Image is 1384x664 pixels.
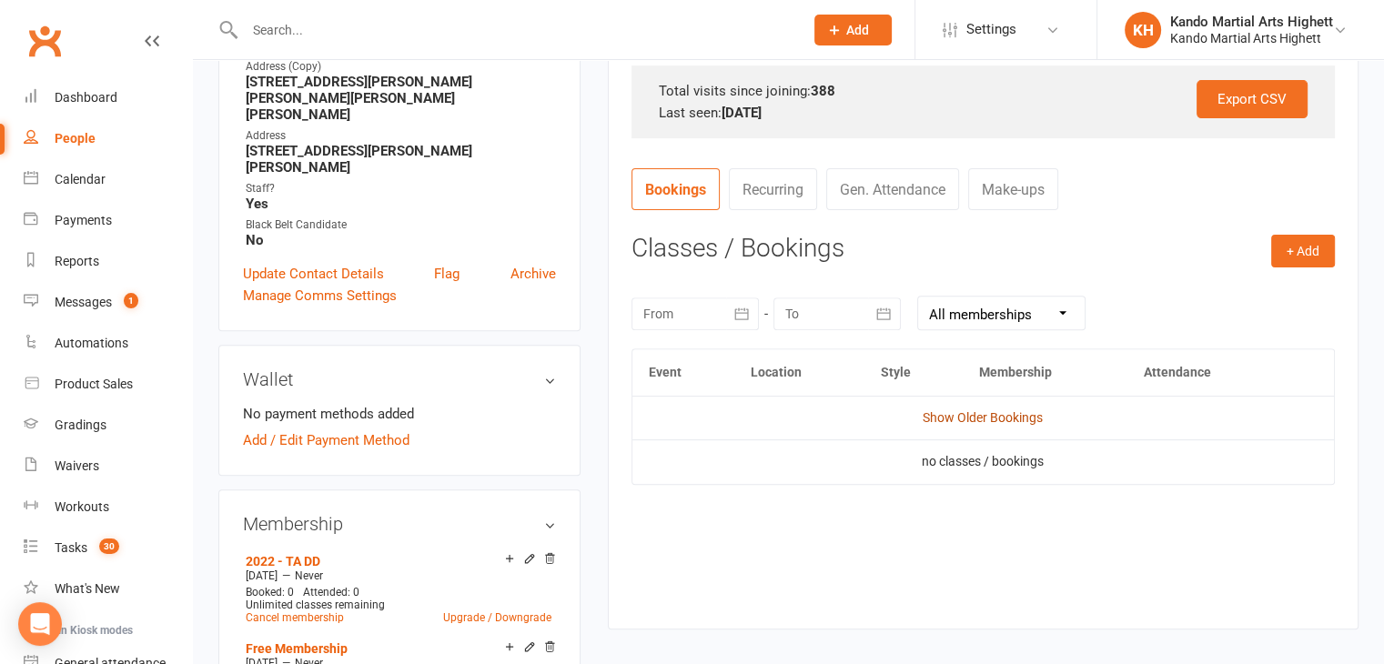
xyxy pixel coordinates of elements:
[55,418,106,432] div: Gradings
[1170,30,1333,46] div: Kando Martial Arts Highett
[24,405,192,446] a: Gradings
[1126,349,1282,396] th: Attendance
[303,586,359,599] span: Attended: 0
[24,241,192,282] a: Reports
[55,295,112,309] div: Messages
[55,131,96,146] div: People
[434,263,460,285] a: Flag
[24,446,192,487] a: Waivers
[1197,80,1308,118] a: Export CSV
[55,254,99,268] div: Reports
[246,143,556,176] strong: [STREET_ADDRESS][PERSON_NAME][PERSON_NAME]
[55,458,99,473] div: Waivers
[99,538,119,554] span: 30
[631,168,720,210] a: Bookings
[246,74,556,123] strong: [STREET_ADDRESS][PERSON_NAME][PERSON_NAME][PERSON_NAME][PERSON_NAME]
[632,349,734,396] th: Event
[22,18,67,64] a: Clubworx
[243,429,409,451] a: Add / Edit Payment Method
[246,232,556,248] strong: No
[246,180,556,197] div: Staff?
[631,235,1335,263] h3: Classes / Bookings
[55,172,106,186] div: Calendar
[923,410,1043,425] a: Show Older Bookings
[722,105,762,121] strong: [DATE]
[243,403,556,425] li: No payment methods added
[246,196,556,212] strong: Yes
[124,293,138,308] span: 1
[243,369,556,389] h3: Wallet
[24,200,192,241] a: Payments
[246,611,344,624] a: Cancel membership
[243,285,397,307] a: Manage Comms Settings
[1170,14,1333,30] div: Kando Martial Arts Highett
[246,586,294,599] span: Booked: 0
[239,17,791,43] input: Search...
[246,599,385,611] span: Unlimited classes remaining
[243,263,384,285] a: Update Contact Details
[246,216,556,234] div: Black Belt Candidate
[246,554,320,568] a: 2022 - TA DD
[24,323,192,364] a: Automations
[1125,12,1161,48] div: KH
[243,514,556,534] h3: Membership
[846,23,869,37] span: Add
[295,569,323,582] span: Never
[968,168,1058,210] a: Make-ups
[510,263,556,285] a: Archive
[24,282,192,323] a: Messages 1
[55,90,117,105] div: Dashboard
[966,9,1016,50] span: Settings
[24,77,192,118] a: Dashboard
[246,127,556,145] div: Address
[55,581,120,596] div: What's New
[55,540,87,555] div: Tasks
[963,349,1127,396] th: Membership
[18,602,62,646] div: Open Intercom Messenger
[734,349,864,396] th: Location
[443,611,551,624] a: Upgrade / Downgrade
[55,336,128,350] div: Automations
[811,83,835,99] strong: 388
[246,569,278,582] span: [DATE]
[24,118,192,159] a: People
[246,58,556,75] div: Address (Copy)
[246,641,348,656] a: Free Membership
[24,487,192,528] a: Workouts
[55,213,112,227] div: Payments
[24,364,192,405] a: Product Sales
[864,349,963,396] th: Style
[632,439,1334,483] td: no classes / bookings
[659,80,1308,102] div: Total visits since joining:
[24,528,192,568] a: Tasks 30
[55,377,133,391] div: Product Sales
[729,168,817,210] a: Recurring
[1271,235,1335,267] button: + Add
[826,168,959,210] a: Gen. Attendance
[24,159,192,200] a: Calendar
[24,568,192,609] a: What's New
[55,499,109,514] div: Workouts
[659,102,1308,124] div: Last seen:
[241,568,556,583] div: —
[814,15,892,45] button: Add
